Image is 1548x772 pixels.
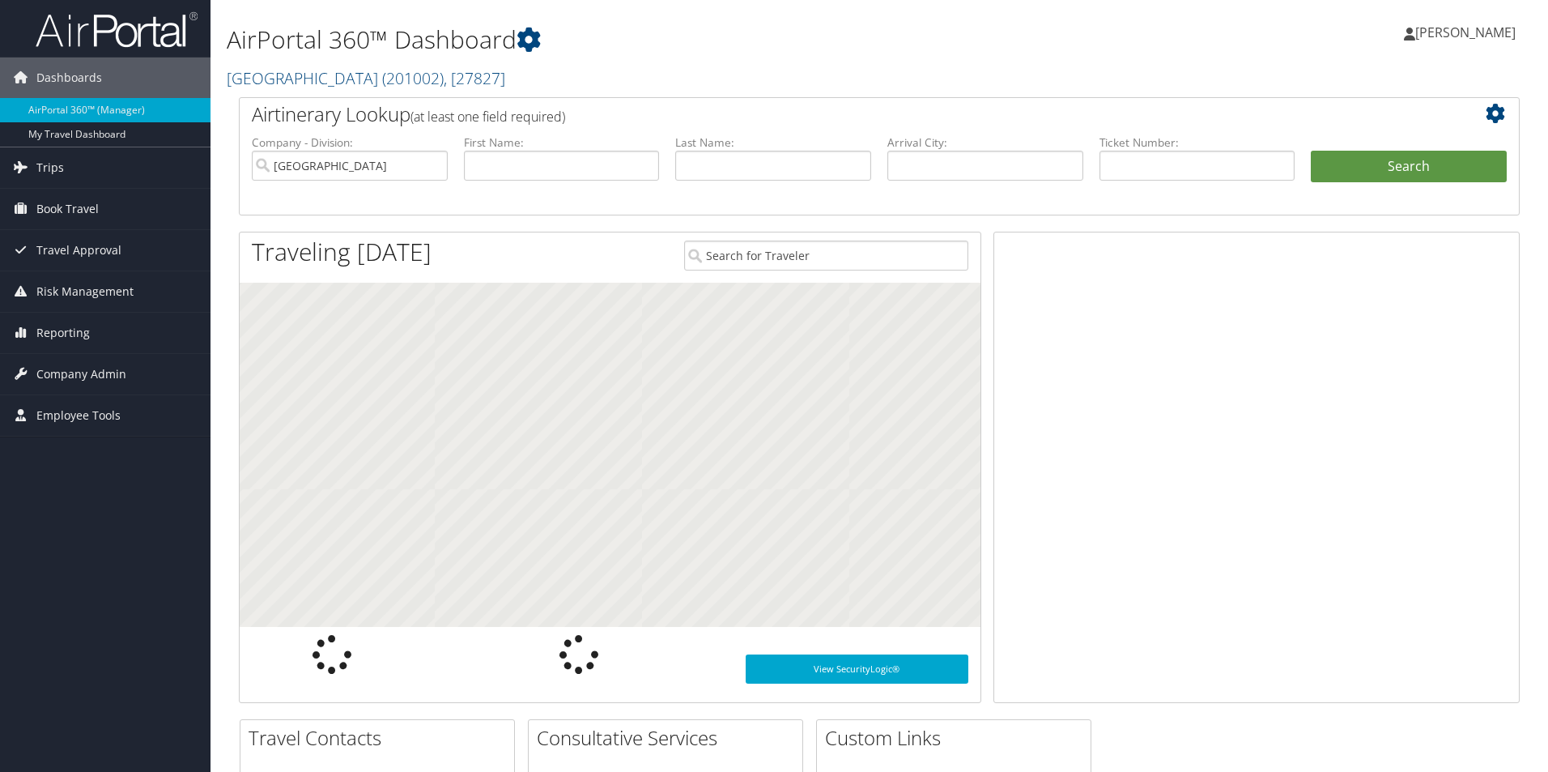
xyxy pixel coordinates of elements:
img: airportal-logo.png [36,11,198,49]
h1: AirPortal 360™ Dashboard [227,23,1097,57]
span: (at least one field required) [410,108,565,126]
span: Dashboards [36,58,102,98]
span: Risk Management [36,271,134,312]
h2: Airtinerary Lookup [252,100,1400,128]
span: ( 201002 ) [382,67,444,89]
h1: Traveling [DATE] [252,235,432,269]
h2: Consultative Services [537,724,802,752]
label: Ticket Number: [1099,134,1295,151]
span: , [ 27827 ] [444,67,505,89]
span: Trips [36,147,64,188]
button: Search [1311,151,1507,183]
span: Book Travel [36,189,99,229]
span: Travel Approval [36,230,121,271]
label: Company - Division: [252,134,448,151]
label: Arrival City: [887,134,1083,151]
h2: Custom Links [825,724,1091,752]
span: [PERSON_NAME] [1415,23,1516,41]
span: Employee Tools [36,395,121,436]
h2: Travel Contacts [249,724,514,752]
span: Company Admin [36,354,126,395]
label: Last Name: [675,134,871,151]
a: [GEOGRAPHIC_DATA] [227,67,505,89]
span: Reporting [36,313,90,353]
a: [PERSON_NAME] [1404,8,1532,57]
input: Search for Traveler [684,241,968,271]
a: View SecurityLogic® [746,655,968,684]
label: First Name: [464,134,660,151]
